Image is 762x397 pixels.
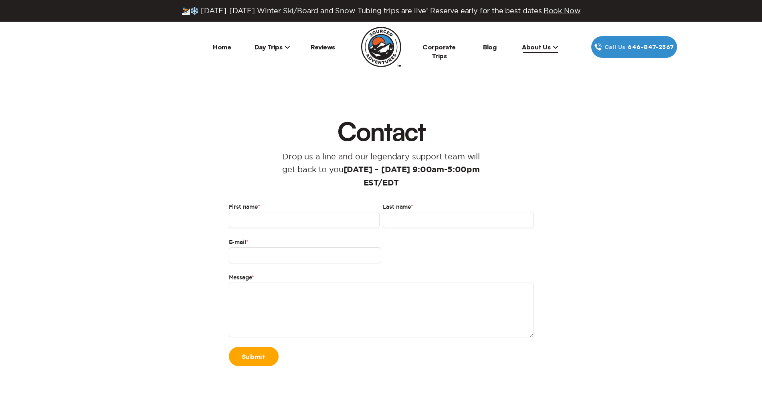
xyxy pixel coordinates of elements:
a: Blog [483,43,496,51]
p: Drop us a line and our legendary support team will get back to you [270,150,492,189]
span: Book Now [544,7,581,14]
a: Call Us646‍-847‍-2367 [591,36,677,58]
h1: Contact [329,118,433,144]
a: Corporate Trips [422,43,456,60]
label: First name [229,202,380,212]
span: Call Us [602,43,628,51]
span: ⛷️❄️ [DATE]-[DATE] Winter Ski/Board and Snow Tubing trips are live! Reserve early for the best da... [182,6,581,15]
a: Submit [229,347,279,366]
img: Sourced Adventures company logo [361,27,401,67]
span: 646‍-847‍-2367 [628,43,674,51]
span: Day Trips [255,43,291,51]
span: About Us [522,43,558,51]
strong: [DATE] – [DATE] 9:00am-5:00pm EST/EDT [344,166,480,187]
a: Home [213,43,231,51]
a: Reviews [311,43,335,51]
label: E-mail [229,238,381,247]
label: Last name [383,202,534,212]
label: Message [229,273,534,283]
